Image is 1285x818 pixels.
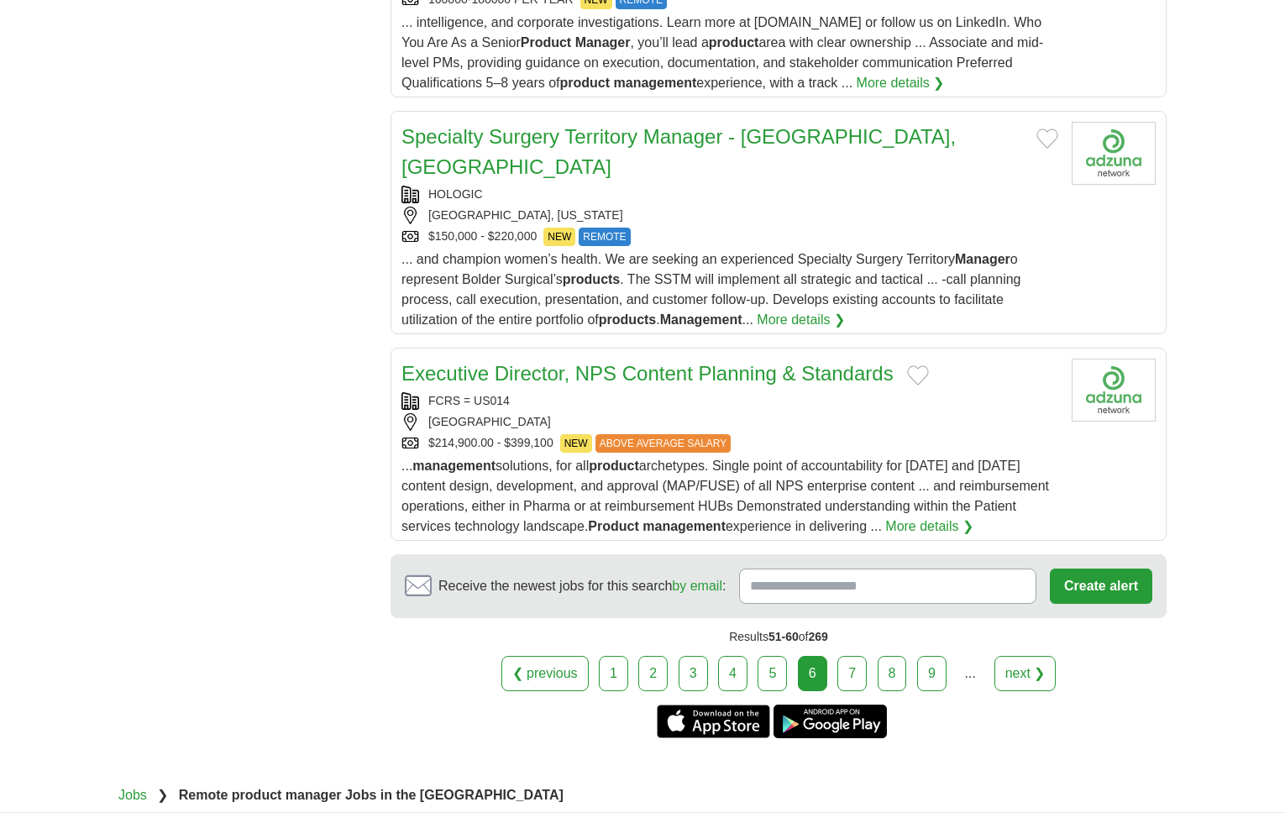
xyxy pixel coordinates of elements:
[401,186,1058,203] div: HOLOGIC
[588,519,638,533] strong: Product
[1036,128,1058,149] button: Add to favorite jobs
[438,576,726,596] span: Receive the newest jobs for this search :
[837,656,867,691] a: 7
[560,76,611,90] strong: product
[543,228,575,246] span: NEW
[401,252,1021,327] span: ... and champion women’s health. We are seeking an experienced Specialty Surgery Territory o repr...
[994,656,1057,691] a: next ❯
[657,705,770,738] a: Get the iPhone app
[1050,569,1152,604] button: Create alert
[401,125,956,178] a: Specialty Surgery Territory Manager - [GEOGRAPHIC_DATA], [GEOGRAPHIC_DATA]
[614,76,697,90] strong: management
[579,228,630,246] span: REMOTE
[672,579,722,593] a: by email
[768,630,799,643] span: 51-60
[907,365,929,385] button: Add to favorite jobs
[857,73,945,93] a: More details ❯
[917,656,947,691] a: 9
[575,35,631,50] strong: Manager
[401,362,894,385] a: Executive Director, NPS Content Planning & Standards
[401,392,1058,410] div: FCRS = US014
[808,630,827,643] span: 269
[679,656,708,691] a: 3
[798,656,827,691] div: 6
[599,656,628,691] a: 1
[563,272,620,286] strong: products
[118,788,147,802] a: Jobs
[774,705,887,738] a: Get the Android app
[401,207,1058,224] div: [GEOGRAPHIC_DATA], [US_STATE]
[560,434,592,453] span: NEW
[401,434,1058,453] div: $214,900.00 - $399,100
[758,656,787,691] a: 5
[1072,359,1156,422] img: Company logo
[718,656,747,691] a: 4
[501,656,589,691] a: ❮ previous
[157,788,168,802] span: ❯
[660,312,742,327] strong: Management
[401,228,1058,246] div: $150,000 - $220,000
[401,15,1043,90] span: ... intelligence, and corporate investigations. Learn more at [DOMAIN_NAME] or follow us on Linke...
[599,312,656,327] strong: products
[412,459,496,473] strong: management
[401,459,1049,533] span: ... solutions, for all archetypes. Single point of accountability for [DATE] and [DATE] content d...
[955,252,1010,266] strong: Manager
[885,516,973,537] a: More details ❯
[878,656,907,691] a: 8
[953,657,987,690] div: ...
[589,459,639,473] strong: product
[709,35,759,50] strong: product
[179,788,564,802] strong: Remote product manager Jobs in the [GEOGRAPHIC_DATA]
[595,434,732,453] span: ABOVE AVERAGE SALARY
[757,310,845,330] a: More details ❯
[401,413,1058,431] div: [GEOGRAPHIC_DATA]
[521,35,571,50] strong: Product
[642,519,726,533] strong: management
[391,618,1167,656] div: Results of
[638,656,668,691] a: 2
[1072,122,1156,185] img: Company logo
